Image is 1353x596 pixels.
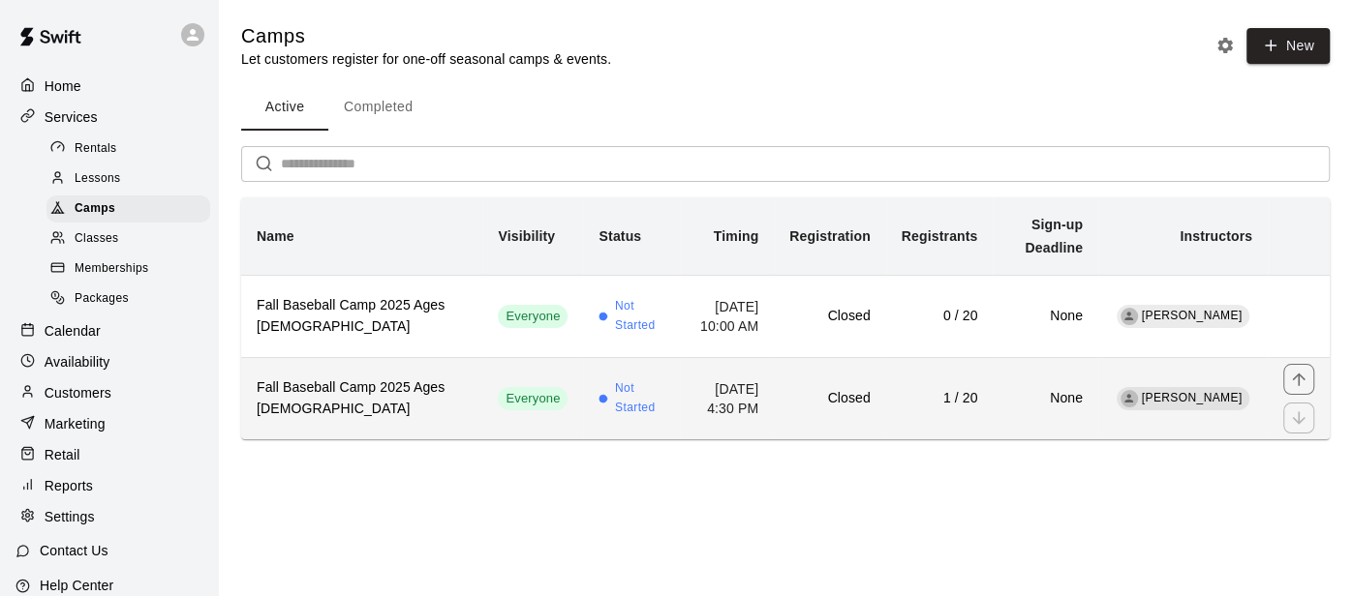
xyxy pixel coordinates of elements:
[15,72,202,101] a: Home
[1246,28,1330,64] button: New
[15,347,202,376] a: Availability
[45,383,111,402] p: Customers
[75,169,121,189] span: Lessons
[257,228,294,244] b: Name
[15,502,202,531] a: Settings
[15,316,202,345] a: Calendar
[1180,228,1252,244] b: Instructors
[46,284,218,314] a: Packages
[241,197,1330,439] table: simple table
[680,275,774,357] td: [DATE] 10:00 AM
[257,295,467,338] h6: Fall Baseball Camp 2025 Ages [DEMOGRAPHIC_DATA]
[1283,364,1314,395] button: move item up
[45,107,98,127] p: Services
[241,49,611,69] p: Let customers register for one-off seasonal camps & events.
[46,224,218,254] a: Classes
[498,305,568,328] div: This service is visible to all of your customers
[46,165,210,193] div: Lessons
[789,388,870,409] h6: Closed
[241,23,611,49] h5: Camps
[1211,31,1240,60] button: Camp settings
[1142,309,1243,322] span: [PERSON_NAME]
[680,357,774,439] td: [DATE] 4:30 PM
[40,541,108,560] p: Contact Us
[46,255,210,283] div: Memberships
[789,228,870,244] b: Registration
[1121,308,1138,325] div: John Rigney
[45,476,93,495] p: Reports
[1121,390,1138,407] div: John Rigney
[498,390,568,408] span: Everyone
[714,228,759,244] b: Timing
[1142,391,1243,404] span: [PERSON_NAME]
[45,507,95,526] p: Settings
[46,135,210,163] div: Rentals
[46,225,210,253] div: Classes
[15,378,202,407] a: Customers
[75,259,148,279] span: Memberships
[15,103,202,132] a: Services
[45,352,110,372] p: Availability
[75,199,115,219] span: Camps
[15,409,202,438] a: Marketing
[1008,388,1083,409] h6: None
[46,164,218,194] a: Lessons
[1008,306,1083,327] h6: None
[75,229,118,249] span: Classes
[902,228,978,244] b: Registrants
[75,139,117,159] span: Rentals
[902,388,978,409] h6: 1 / 20
[1240,37,1330,53] a: New
[46,254,218,284] a: Memberships
[257,377,467,420] h6: Fall Baseball Camp 2025 Ages [DEMOGRAPHIC_DATA]
[498,387,568,410] div: This service is visible to all of your customers
[328,84,428,131] button: Completed
[615,297,664,336] span: Not Started
[15,471,202,500] a: Reports
[15,440,202,469] a: Retail
[599,228,641,244] b: Status
[789,306,870,327] h6: Closed
[40,576,113,595] p: Help Center
[241,84,328,131] button: Active
[45,414,106,433] p: Marketing
[75,289,129,309] span: Packages
[615,379,664,418] span: Not Started
[46,285,210,313] div: Packages
[902,306,978,327] h6: 0 / 20
[46,134,218,164] a: Rentals
[1025,217,1083,255] b: Sign-up Deadline
[46,195,210,223] div: Camps
[498,228,555,244] b: Visibility
[46,194,218,224] a: Camps
[45,445,80,464] p: Retail
[45,76,81,96] p: Home
[498,308,568,326] span: Everyone
[45,321,101,341] p: Calendar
